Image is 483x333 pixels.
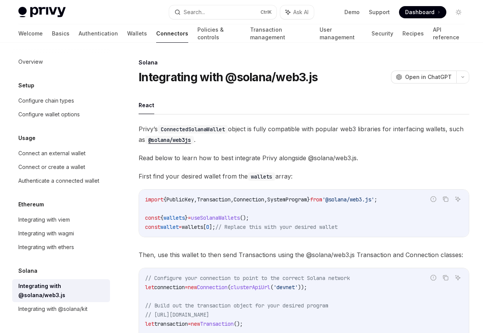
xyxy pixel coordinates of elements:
span: ]; [209,224,215,230]
span: = [185,284,188,291]
span: '@solana/web3.js' [322,196,374,203]
code: ConnectedSolanaWallet [158,125,228,134]
div: Configure wallet options [18,110,80,119]
a: Overview [12,55,110,69]
a: Authentication [79,24,118,43]
span: 'devnet' [273,284,298,291]
span: wallet [160,224,179,230]
a: Connect an external wallet [12,146,110,160]
a: Integrating with wagmi [12,227,110,240]
span: ; [374,196,377,203]
a: Integrating with viem [12,213,110,227]
button: Toggle dark mode [452,6,465,18]
a: Dashboard [399,6,446,18]
div: Connect or create a wallet [18,162,85,172]
a: Security [372,24,393,43]
span: Read below to learn how to best integrate Privy alongside @solana/web3.js. [139,153,469,163]
span: Privy’s object is fully compatible with popular web3 libraries for interfacing wallets, such as . [139,124,469,145]
span: clusterApiUrl [231,284,270,291]
span: Open in ChatGPT [405,73,452,81]
h1: Integrating with @solana/web3.js [139,70,318,84]
span: import [145,196,163,203]
span: const [145,214,160,221]
button: Ask AI [280,5,314,19]
span: = [188,320,191,327]
a: Configure chain types [12,94,110,108]
span: // Configure your connection to point to the correct Solana network [145,275,350,282]
div: Connect an external wallet [18,149,86,158]
span: = [188,214,191,221]
span: } [307,196,310,203]
a: Connectors [156,24,188,43]
span: PublicKey [166,196,194,203]
div: Integrating with viem [18,215,70,224]
a: Integrating with ethers [12,240,110,254]
button: Ask AI [453,194,463,204]
div: Search... [184,8,205,17]
span: const [145,224,160,230]
a: Configure wallet options [12,108,110,121]
span: { [163,196,166,203]
span: Connection [197,284,228,291]
code: wallets [248,172,275,181]
button: Ask AI [453,273,463,283]
button: Report incorrect code [428,194,438,204]
button: Copy the contents from the code block [441,194,451,204]
span: Connection [234,196,264,203]
a: Authenticate a connected wallet [12,174,110,188]
button: Copy the contents from the code block [441,273,451,283]
span: new [191,320,200,327]
button: Search...CtrlK [169,5,276,19]
span: (); [240,214,249,221]
a: Integrating with @solana/kit [12,302,110,316]
span: SystemProgram [267,196,307,203]
span: from [310,196,322,203]
span: First find your desired wallet from the array: [139,171,469,182]
span: { [160,214,163,221]
span: ( [228,284,231,291]
span: )); [298,284,307,291]
h5: Usage [18,134,36,143]
span: // Replace this with your desired wallet [215,224,338,230]
span: } [185,214,188,221]
span: , [264,196,267,203]
span: Ask AI [293,8,309,16]
span: connection [154,284,185,291]
a: Integrating with @solana/web3.js [12,279,110,302]
a: Welcome [18,24,43,43]
a: Connect or create a wallet [12,160,110,174]
span: let [145,320,154,327]
div: Integrating with ethers [18,243,74,252]
div: Solana [139,59,469,66]
span: wallets [182,224,203,230]
a: Transaction management [250,24,310,43]
a: Demo [344,8,360,16]
span: wallets [163,214,185,221]
a: Recipes [402,24,424,43]
span: ( [270,284,273,291]
a: Wallets [127,24,147,43]
h5: Solana [18,266,37,275]
span: // [URL][DOMAIN_NAME] [145,311,209,318]
img: light logo [18,7,66,18]
button: React [139,96,154,114]
span: // Build out the transaction object for your desired program [145,302,328,309]
a: User management [320,24,362,43]
h5: Setup [18,81,34,90]
a: Support [369,8,390,16]
span: transaction [154,320,188,327]
a: Basics [52,24,69,43]
div: Configure chain types [18,96,74,105]
span: (); [234,320,243,327]
a: API reference [433,24,465,43]
span: 0 [206,224,209,230]
a: @solana/web3js [145,136,194,143]
h5: Ethereum [18,200,44,209]
span: Then, use this wallet to then send Transactions using the @solana/web3.js Transaction and Connect... [139,249,469,260]
div: Overview [18,57,43,66]
span: [ [203,224,206,230]
span: , [231,196,234,203]
span: Dashboard [405,8,435,16]
div: Authenticate a connected wallet [18,176,99,185]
